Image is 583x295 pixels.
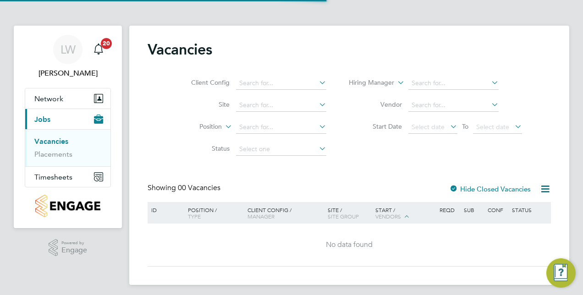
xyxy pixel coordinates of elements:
span: Engage [61,246,87,254]
span: Manager [247,213,275,220]
input: Search for... [408,77,499,90]
button: Timesheets [25,167,110,187]
input: Select one [236,143,326,156]
div: Status [510,202,550,218]
input: Search for... [236,77,326,90]
button: Jobs [25,109,110,129]
span: Select date [476,123,509,131]
a: Powered byEngage [49,239,88,257]
img: countryside-properties-logo-retina.png [35,195,100,217]
label: Vendor [349,100,402,109]
div: ID [149,202,181,218]
label: Site [177,100,230,109]
div: Start / [373,202,437,225]
span: LW [60,44,76,55]
input: Search for... [236,121,326,134]
button: Network [25,88,110,109]
a: 20 [89,35,108,64]
a: Placements [34,150,72,158]
label: Hiring Manager [341,78,394,87]
label: Position [169,122,222,131]
span: Select date [412,123,445,131]
a: LW[PERSON_NAME] [25,35,111,79]
span: Powered by [61,239,87,247]
label: Start Date [349,122,402,131]
span: Type [188,213,201,220]
span: 20 [101,38,112,49]
input: Search for... [408,99,499,112]
label: Status [177,144,230,153]
span: Vendors [375,213,401,220]
span: Timesheets [34,173,72,181]
label: Hide Closed Vacancies [449,185,531,193]
span: 00 Vacancies [178,183,220,192]
div: No data found [149,240,550,250]
label: Client Config [177,78,230,87]
button: Engage Resource Center [546,258,576,288]
div: Sub [462,202,485,218]
span: Liam Wheeler [25,68,111,79]
h2: Vacancies [148,40,212,59]
div: Reqd [437,202,461,218]
div: Showing [148,183,222,193]
div: Client Config / [245,202,325,224]
nav: Main navigation [14,26,122,228]
div: Site / [325,202,374,224]
div: Jobs [25,129,110,166]
a: Go to home page [25,195,111,217]
span: To [459,120,471,132]
div: Position / [181,202,245,224]
span: Site Group [328,213,359,220]
span: Network [34,94,63,103]
span: Jobs [34,115,50,124]
div: Conf [485,202,509,218]
input: Search for... [236,99,326,112]
a: Vacancies [34,137,68,146]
